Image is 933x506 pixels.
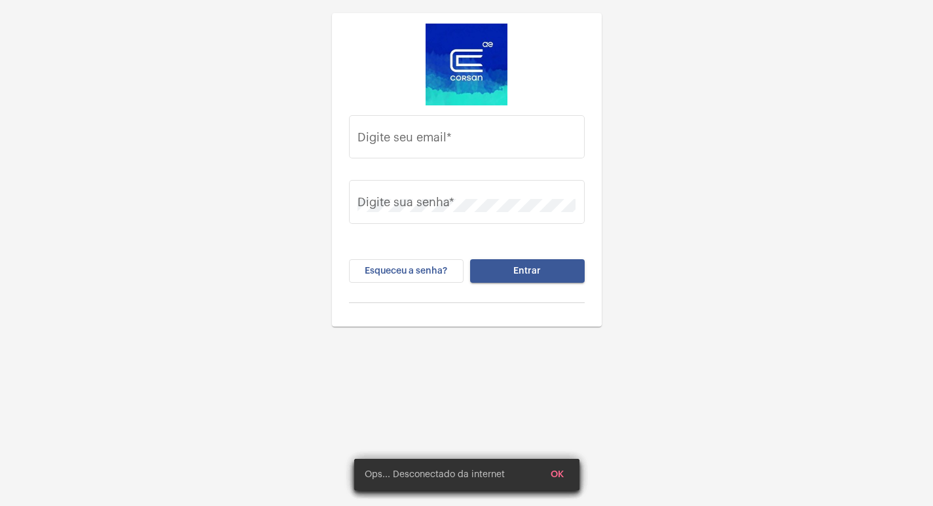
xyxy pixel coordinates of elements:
[365,468,505,481] span: Ops... Desconectado da internet
[357,134,576,147] input: Digite seu email
[426,24,507,105] img: d4669ae0-8c07-2337-4f67-34b0df7f5ae4.jpeg
[365,266,447,276] span: Esqueceu a senha?
[551,470,564,479] span: OK
[349,259,464,283] button: Esqueceu a senha?
[470,259,585,283] button: Entrar
[513,266,541,276] span: Entrar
